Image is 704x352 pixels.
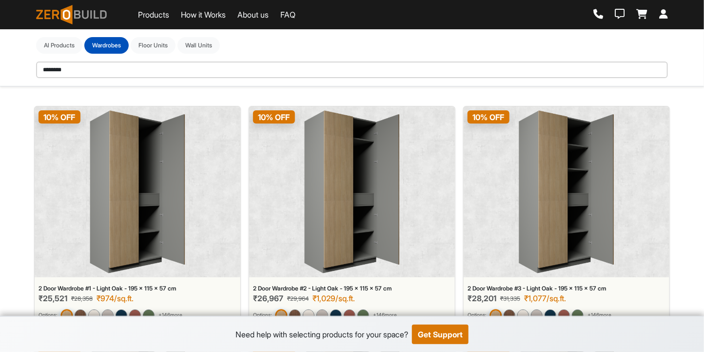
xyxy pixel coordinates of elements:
img: 2 Door Wardrobe #3 - Graphite Blue - 195 x 115 x 57 cm [545,310,556,321]
img: 2 Door Wardrobe #3 - English Green - 195 x 115 x 57 cm [572,310,584,321]
img: 2 Door Wardrobe #3 - Earth Brown - 195 x 115 x 57 cm [558,310,570,321]
small: Options: [253,311,272,319]
small: Options: [39,311,57,319]
img: 2 Door Wardrobe #2 - Light Oak - 195 x 115 x 57 cm [275,309,287,321]
img: ZeroBuild logo [36,5,107,24]
span: ₹26,967 [253,294,283,303]
small: Options: [468,311,486,319]
button: Al Products [36,37,82,54]
div: Need help with selecting products for your space? [235,329,408,340]
span: 10 % OFF [468,110,509,124]
img: 2 Door Wardrobe #1 - Light Oak - 195 x 115 x 57 cm [90,110,185,273]
a: 2 Door Wardrobe #2 - Light Oak - 195 x 115 x 57 cm10% OFF2 Door Wardrobe #2 - Light Oak - 195 x 1... [249,106,455,330]
img: 2 Door Wardrobe #3 - Ivory Cream - 195 x 115 x 57 cm [517,310,529,321]
span: ₹29,964 [287,294,309,303]
button: Floor Units [131,37,176,54]
div: ₹1,077/sq.ft. [524,294,566,303]
span: + 146 more [373,311,397,319]
img: 2 Door Wardrobe #2 - Walnut Brown - 195 x 115 x 57 cm [289,310,301,321]
div: 2 Door Wardrobe #3 - Light Oak - 195 x 115 x 57 cm [468,285,665,292]
span: ₹31,335 [500,294,520,303]
img: 2 Door Wardrobe #1 - Ivory Cream - 195 x 115 x 57 cm [88,310,100,321]
img: 2 Door Wardrobe #1 - English Green - 195 x 115 x 57 cm [143,310,155,321]
div: 2 Door Wardrobe #1 - Light Oak - 195 x 115 x 57 cm [39,285,236,292]
img: 2 Door Wardrobe #2 - Graphite Blue - 195 x 115 x 57 cm [330,310,342,321]
img: 2 Door Wardrobe #2 - Light Oak - 195 x 115 x 57 cm [304,110,400,273]
span: ₹28,201 [468,294,496,303]
img: 2 Door Wardrobe #1 - Walnut Brown - 195 x 115 x 57 cm [75,310,86,321]
span: ₹28,358 [71,294,93,303]
img: 2 Door Wardrobe #3 - Light Oak - 195 x 115 x 57 cm [519,110,614,273]
div: ₹974/sq.ft. [97,294,134,303]
a: 2 Door Wardrobe #3 - Light Oak - 195 x 115 x 57 cm10% OFF2 Door Wardrobe #3 - Light Oak - 195 x 1... [463,106,670,330]
span: + 146 more [587,311,611,319]
button: Get Support [412,325,469,344]
img: 2 Door Wardrobe #2 - English Green - 195 x 115 x 57 cm [357,310,369,321]
img: 2 Door Wardrobe #3 - Light Oak - 195 x 115 x 57 cm [489,309,502,321]
a: How it Works [181,9,226,21]
img: 2 Door Wardrobe #1 - Light Oak - 195 x 115 x 57 cm [60,309,73,321]
img: 2 Door Wardrobe #3 - Sandstone - 195 x 115 x 57 cm [531,310,543,321]
img: 2 Door Wardrobe #2 - Ivory Cream - 195 x 115 x 57 cm [303,310,314,321]
img: 2 Door Wardrobe #2 - Earth Brown - 195 x 115 x 57 cm [344,310,355,321]
img: 2 Door Wardrobe #1 - Graphite Blue - 195 x 115 x 57 cm [116,310,127,321]
img: 2 Door Wardrobe #2 - Sandstone - 195 x 115 x 57 cm [316,310,328,321]
div: 2 Door Wardrobe #2 - Light Oak - 195 x 115 x 57 cm [253,285,451,292]
a: Products [138,9,169,21]
div: ₹1,029/sq.ft. [313,294,355,303]
button: Wardrobes [84,37,129,54]
span: 10 % OFF [253,110,295,124]
img: 2 Door Wardrobe #1 - Sandstone - 195 x 115 x 57 cm [102,310,114,321]
img: 2 Door Wardrobe #1 - Earth Brown - 195 x 115 x 57 cm [129,310,141,321]
a: About us [237,9,269,21]
span: + 146 more [158,311,182,319]
img: 2 Door Wardrobe #3 - Walnut Brown - 195 x 115 x 57 cm [504,310,515,321]
a: FAQ [280,9,295,21]
a: 2 Door Wardrobe #1 - Light Oak - 195 x 115 x 57 cm10% OFF2 Door Wardrobe #1 - Light Oak - 195 x 1... [34,106,241,330]
a: Login [659,9,668,20]
button: Wall Units [177,37,220,54]
span: ₹25,521 [39,294,67,303]
span: 10 % OFF [39,110,80,124]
